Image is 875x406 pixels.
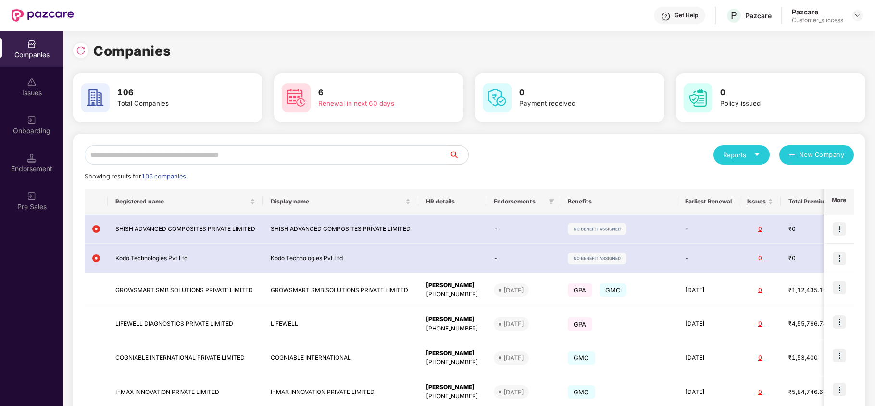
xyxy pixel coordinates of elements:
[788,198,829,205] span: Total Premium
[677,215,739,244] td: -
[282,83,311,112] img: svg+xml;base64,PHN2ZyB4bWxucz0iaHR0cDovL3d3dy53My5vcmcvMjAwMC9zdmciIHdpZHRoPSI2MCIgaGVpZ2h0PSI2MC...
[788,354,837,363] div: ₹1,53,400
[486,244,560,273] td: -
[547,196,556,207] span: filter
[723,150,760,160] div: Reports
[747,286,773,295] div: 0
[833,222,846,236] img: icon
[788,388,837,397] div: ₹5,84,746.64
[503,285,524,295] div: [DATE]
[833,383,846,396] img: icon
[745,11,772,20] div: Pazcare
[720,99,834,109] div: Policy issued
[792,7,843,16] div: Pazcare
[519,87,633,99] h3: 0
[426,290,478,299] div: [PHONE_NUMBER]
[568,351,595,365] span: GMC
[677,244,739,273] td: -
[141,173,187,180] span: 106 companies.
[426,315,478,324] div: [PERSON_NAME]
[788,286,837,295] div: ₹1,12,435.12
[486,215,560,244] td: -
[519,99,633,109] div: Payment received
[747,254,773,263] div: 0
[677,341,739,375] td: [DATE]
[833,349,846,362] img: icon
[675,12,698,19] div: Get Help
[677,307,739,342] td: [DATE]
[731,10,737,21] span: P
[789,152,795,159] span: plus
[426,281,478,290] div: [PERSON_NAME]
[426,358,478,367] div: [PHONE_NUMBER]
[788,254,837,263] div: ₹0
[426,349,478,358] div: [PERSON_NAME]
[677,189,739,215] th: Earliest Renewal
[93,40,171,62] h1: Companies
[503,319,524,329] div: [DATE]
[661,12,671,21] img: svg+xml;base64,PHN2ZyBpZD0iSGVscC0zMngzMiIgeG1sbnM9Imh0dHA6Ly93d3cudzMub3JnLzIwMDAvc3ZnIiB3aWR0aD...
[503,387,524,397] div: [DATE]
[108,341,263,375] td: COGNIABLE INTERNATIONAL PRIVATE LIMITED
[76,46,86,55] img: svg+xml;base64,PHN2ZyBpZD0iUmVsb2FkLTMyeDMyIiB4bWxucz0iaHR0cDovL3d3dy53My5vcmcvMjAwMC9zdmciIHdpZH...
[27,39,37,49] img: svg+xml;base64,PHN2ZyBpZD0iQ29tcGFuaWVzIiB4bWxucz0iaHR0cDovL3d3dy53My5vcmcvMjAwMC9zdmciIHdpZHRoPS...
[108,244,263,273] td: Kodo Technologies Pvt Ltd
[426,392,478,401] div: [PHONE_NUMBER]
[720,87,834,99] h3: 0
[747,225,773,234] div: 0
[117,99,231,109] div: Total Companies
[318,99,432,109] div: Renewal in next 60 days
[747,354,773,363] div: 0
[747,388,773,397] div: 0
[833,315,846,329] img: icon
[426,324,478,333] div: [PHONE_NUMBER]
[600,283,627,297] span: GMC
[779,145,854,165] button: plusNew Company
[426,383,478,392] div: [PERSON_NAME]
[781,189,844,215] th: Total Premium
[92,254,100,262] img: svg+xml;base64,PHN2ZyB4bWxucz0iaHR0cDovL3d3dy53My5vcmcvMjAwMC9zdmciIHdpZHRoPSIxMiIgaGVpZ2h0PSIxMi...
[263,244,418,273] td: Kodo Technologies Pvt Ltd
[684,83,712,112] img: svg+xml;base64,PHN2ZyB4bWxucz0iaHR0cDovL3d3dy53My5vcmcvMjAwMC9zdmciIHdpZHRoPSI2MCIgaGVpZ2h0PSI2MC...
[108,307,263,342] td: LIFEWELL DIAGNOSTICS PRIVATE LIMITED
[754,152,760,158] span: caret-down
[108,215,263,244] td: SHISH ADVANCED COMPOSITES PRIVATE LIMITED
[263,189,418,215] th: Display name
[568,317,592,331] span: GPA
[483,83,512,112] img: svg+xml;base64,PHN2ZyB4bWxucz0iaHR0cDovL3d3dy53My5vcmcvMjAwMC9zdmciIHdpZHRoPSI2MCIgaGVpZ2h0PSI2MC...
[549,199,554,204] span: filter
[799,150,845,160] span: New Company
[318,87,432,99] h3: 6
[263,307,418,342] td: LIFEWELL
[568,223,626,235] img: svg+xml;base64,PHN2ZyB4bWxucz0iaHR0cDovL3d3dy53My5vcmcvMjAwMC9zdmciIHdpZHRoPSIxMjIiIGhlaWdodD0iMj...
[503,353,524,363] div: [DATE]
[494,198,545,205] span: Endorsements
[568,385,595,399] span: GMC
[418,189,486,215] th: HR details
[263,341,418,375] td: COGNIABLE INTERNATIONAL
[117,87,231,99] h3: 106
[747,319,773,329] div: 0
[108,273,263,307] td: GROWSMART SMB SOLUTIONS PRIVATE LIMITED
[788,225,837,234] div: ₹0
[263,215,418,244] td: SHISH ADVANCED COMPOSITES PRIVATE LIMITED
[81,83,110,112] img: svg+xml;base64,PHN2ZyB4bWxucz0iaHR0cDovL3d3dy53My5vcmcvMjAwMC9zdmciIHdpZHRoPSI2MCIgaGVpZ2h0PSI2MC...
[85,173,187,180] span: Showing results for
[677,273,739,307] td: [DATE]
[27,77,37,87] img: svg+xml;base64,PHN2ZyBpZD0iSXNzdWVzX2Rpc2FibGVkIiB4bWxucz0iaHR0cDovL3d3dy53My5vcmcvMjAwMC9zdmciIH...
[739,189,781,215] th: Issues
[449,151,468,159] span: search
[271,198,403,205] span: Display name
[27,153,37,163] img: svg+xml;base64,PHN2ZyB3aWR0aD0iMTQuNSIgaGVpZ2h0PSIxNC41IiB2aWV3Qm94PSIwIDAgMTYgMTYiIGZpbGw9Im5vbm...
[788,319,837,329] div: ₹4,55,766.74
[747,198,766,205] span: Issues
[108,189,263,215] th: Registered name
[115,198,248,205] span: Registered name
[263,273,418,307] td: GROWSMART SMB SOLUTIONS PRIVATE LIMITED
[792,16,843,24] div: Customer_success
[92,225,100,233] img: svg+xml;base64,PHN2ZyB4bWxucz0iaHR0cDovL3d3dy53My5vcmcvMjAwMC9zdmciIHdpZHRoPSIxMiIgaGVpZ2h0PSIxMi...
[27,191,37,201] img: svg+xml;base64,PHN2ZyB3aWR0aD0iMjAiIGhlaWdodD0iMjAiIHZpZXdCb3g9IjAgMCAyMCAyMCIgZmlsbD0ibm9uZSIgeG...
[854,12,862,19] img: svg+xml;base64,PHN2ZyBpZD0iRHJvcGRvd24tMzJ4MzIiIHhtbG5zPSJodHRwOi8vd3d3LnczLm9yZy8yMDAwL3N2ZyIgd2...
[833,281,846,294] img: icon
[568,283,592,297] span: GPA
